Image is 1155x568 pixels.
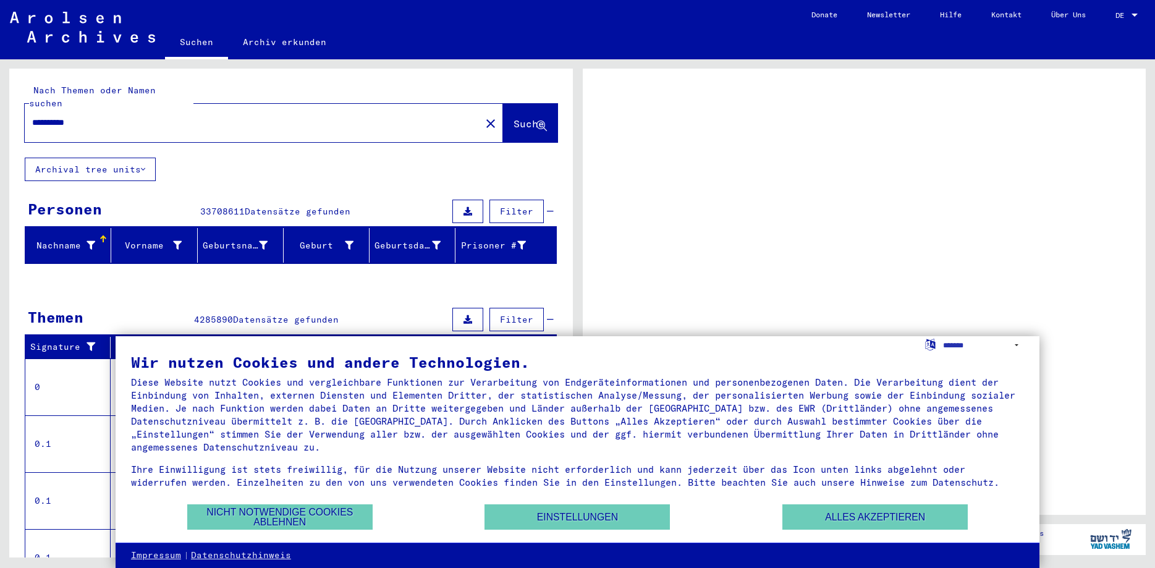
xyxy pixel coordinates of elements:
[165,27,228,59] a: Suchen
[10,12,155,43] img: Arolsen_neg.svg
[30,235,111,255] div: Nachname
[489,308,544,331] button: Filter
[503,104,557,142] button: Suche
[284,228,370,263] mat-header-cell: Geburt‏
[203,235,283,255] div: Geburtsname
[30,239,95,252] div: Nachname
[198,228,284,263] mat-header-cell: Geburtsname
[500,314,533,325] span: Filter
[116,235,197,255] div: Vorname
[116,239,181,252] div: Vorname
[25,415,111,472] td: 0.1
[25,358,111,415] td: 0
[111,228,197,263] mat-header-cell: Vorname
[500,206,533,217] span: Filter
[460,239,525,252] div: Prisoner #
[25,228,111,263] mat-header-cell: Nachname
[483,116,498,131] mat-icon: close
[1088,523,1134,554] img: yv_logo.png
[203,239,268,252] div: Geburtsname
[191,549,291,562] a: Datenschutzhinweis
[233,314,339,325] span: Datensätze gefunden
[25,158,156,181] button: Archival tree units
[943,336,1024,354] select: Sprache auswählen
[489,200,544,223] button: Filter
[289,239,353,252] div: Geburt‏
[374,239,441,252] div: Geburtsdatum
[245,206,350,217] span: Datensätze gefunden
[131,463,1024,489] div: Ihre Einwilligung ist stets freiwillig, für die Nutzung unserer Website nicht erforderlich und ka...
[484,504,670,530] button: Einstellungen
[30,337,113,357] div: Signature
[924,338,937,350] label: Sprache auswählen
[370,228,455,263] mat-header-cell: Geburtsdatum
[455,228,556,263] mat-header-cell: Prisoner #
[25,472,111,529] td: 0.1
[1115,11,1129,20] span: DE
[460,235,541,255] div: Prisoner #
[131,376,1024,454] div: Diese Website nutzt Cookies und vergleichbare Funktionen zur Verarbeitung von Endgeräteinformatio...
[374,235,456,255] div: Geburtsdatum
[200,206,245,217] span: 33708611
[478,111,503,135] button: Clear
[194,314,233,325] span: 4285890
[28,306,83,328] div: Themen
[28,198,102,220] div: Personen
[30,341,101,354] div: Signature
[187,504,373,530] button: Nicht notwendige Cookies ablehnen
[782,504,968,530] button: Alles akzeptieren
[131,549,181,562] a: Impressum
[131,355,1024,370] div: Wir nutzen Cookies und andere Technologien.
[289,235,369,255] div: Geburt‏
[514,117,544,130] span: Suche
[228,27,341,57] a: Archiv erkunden
[29,85,156,109] mat-label: Nach Themen oder Namen suchen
